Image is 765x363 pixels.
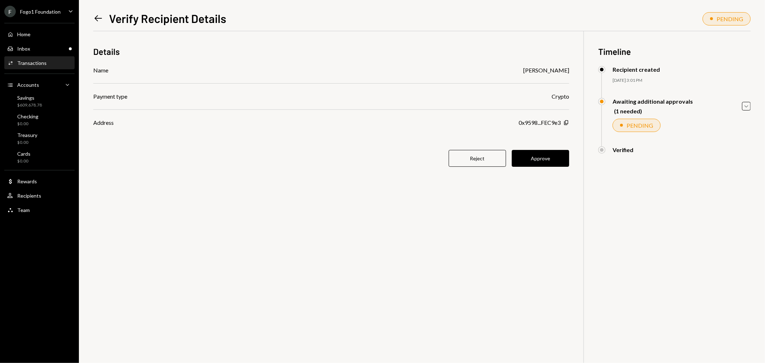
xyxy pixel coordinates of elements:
div: Savings [17,95,42,101]
div: Verified [613,146,633,153]
div: 0x9598...FEC9e3 [519,118,561,127]
div: Transactions [17,60,47,66]
a: Rewards [4,175,75,188]
a: Treasury$0.00 [4,130,75,147]
div: Awaiting additional approvals [613,98,693,105]
div: PENDING [627,122,653,129]
div: Rewards [17,178,37,184]
a: Recipients [4,189,75,202]
div: Team [17,207,30,213]
div: Inbox [17,46,30,52]
div: Checking [17,113,38,119]
h3: Timeline [598,46,751,57]
div: Name [93,66,108,75]
div: Recipients [17,193,41,199]
div: Recipient created [613,66,660,73]
button: Reject [449,150,506,167]
div: $0.00 [17,121,38,127]
div: $0.00 [17,158,30,164]
div: PENDING [717,15,743,22]
a: Inbox [4,42,75,55]
a: Cards$0.00 [4,148,75,166]
div: (1 needed) [614,108,693,114]
a: Savings$609,678.78 [4,93,75,110]
div: $0.00 [17,140,37,146]
div: Cards [17,151,30,157]
div: Treasury [17,132,37,138]
div: [PERSON_NAME] [523,66,569,75]
a: Home [4,28,75,41]
div: Fogo1 Foundation [20,9,61,15]
a: Team [4,203,75,216]
h3: Details [93,46,120,57]
a: Transactions [4,56,75,69]
div: [DATE] 3:01 PM [613,77,751,84]
div: Address [93,118,114,127]
h1: Verify Recipient Details [109,11,226,25]
a: Accounts [4,78,75,91]
button: Approve [512,150,569,167]
div: F [4,6,16,17]
div: $609,678.78 [17,102,42,108]
div: Home [17,31,30,37]
a: Checking$0.00 [4,111,75,128]
div: Payment type [93,92,127,101]
div: Accounts [17,82,39,88]
div: Crypto [552,92,569,101]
